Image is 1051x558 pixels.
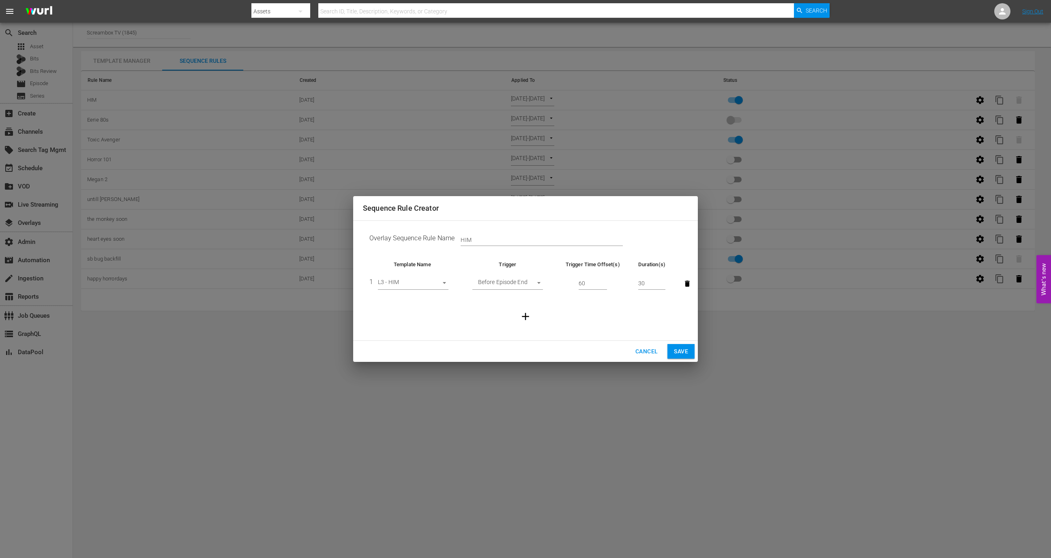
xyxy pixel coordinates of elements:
[1022,8,1043,15] a: Sign Out
[515,312,536,320] span: Add Template Trigger
[19,2,58,21] img: ans4CAIJ8jUAAAAAAAAAAAAAAAAAAAAAAAAgQb4GAAAAAAAAAAAAAAAAAAAAAAAAJMjXAAAAAAAAAAAAAAAAAAAAAAAAgAT5G...
[629,344,664,359] button: Cancel
[363,261,462,268] th: Template Name
[363,227,688,252] td: Overlay Sequence Rule Name
[553,261,632,268] th: Trigger Time Offset(s)
[369,278,373,286] span: 1
[363,203,688,214] h2: Sequence Rule Creator
[472,278,543,290] div: Before Episode End
[635,346,658,357] span: Cancel
[806,3,827,18] span: Search
[674,346,688,357] span: Save
[667,344,695,359] button: Save
[632,261,672,268] th: Duration(s)
[5,6,15,16] span: menu
[462,261,553,268] th: Trigger
[378,278,448,290] div: L3 - HIM
[1036,255,1051,303] button: Open Feedback Widget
